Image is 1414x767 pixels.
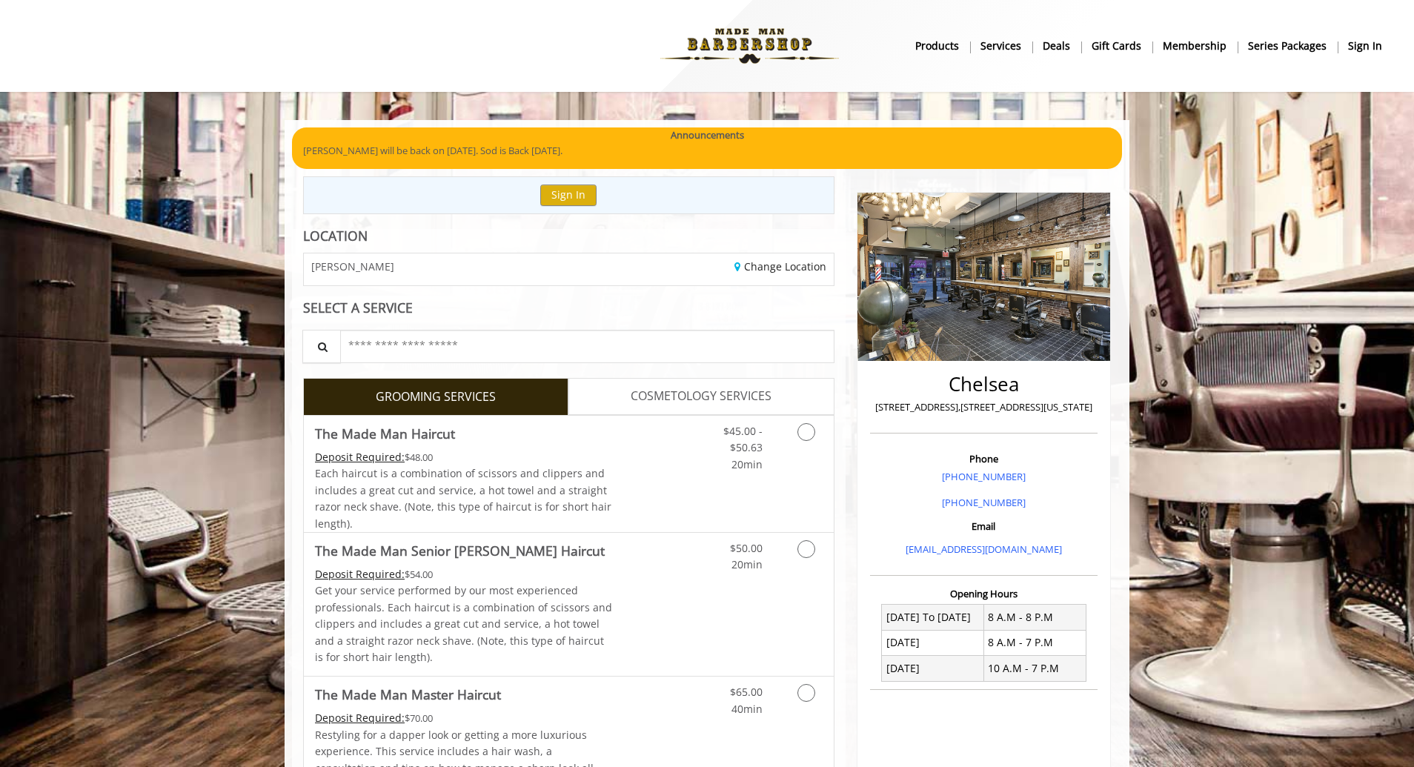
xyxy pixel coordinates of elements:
[983,656,1086,681] td: 10 A.M - 7 P.M
[311,261,394,272] span: [PERSON_NAME]
[882,605,984,630] td: [DATE] To [DATE]
[874,521,1094,531] h3: Email
[648,5,852,87] img: Made Man Barbershop logo
[315,567,405,581] span: This service needs some Advance to be paid before we block your appointment
[1338,35,1393,56] a: sign insign in
[1043,38,1070,54] b: Deals
[1032,35,1081,56] a: DealsDeals
[1092,38,1141,54] b: gift cards
[730,541,763,555] span: $50.00
[882,630,984,655] td: [DATE]
[302,330,341,363] button: Service Search
[942,470,1026,483] a: [PHONE_NUMBER]
[671,127,744,143] b: Announcements
[870,588,1098,599] h3: Opening Hours
[1348,38,1382,54] b: sign in
[983,630,1086,655] td: 8 A.M - 7 P.M
[315,566,613,582] div: $54.00
[905,35,970,56] a: Productsproducts
[882,656,984,681] td: [DATE]
[315,450,405,464] span: This service needs some Advance to be paid before we block your appointment
[631,387,771,406] span: COSMETOLOGY SERVICES
[1248,38,1327,54] b: Series packages
[315,540,605,561] b: The Made Man Senior [PERSON_NAME] Haircut
[731,557,763,571] span: 20min
[942,496,1026,509] a: [PHONE_NUMBER]
[315,582,613,665] p: Get your service performed by our most experienced professionals. Each haircut is a combination o...
[376,388,496,407] span: GROOMING SERVICES
[730,685,763,699] span: $65.00
[1238,35,1338,56] a: Series packagesSeries packages
[315,711,405,725] span: This service needs some Advance to be paid before we block your appointment
[315,684,501,705] b: The Made Man Master Haircut
[315,466,611,530] span: Each haircut is a combination of scissors and clippers and includes a great cut and service, a ho...
[303,143,1111,159] p: [PERSON_NAME] will be back on [DATE]. Sod is Back [DATE].
[540,185,597,206] button: Sign In
[315,423,455,444] b: The Made Man Haircut
[970,35,1032,56] a: ServicesServices
[1081,35,1152,56] a: Gift cardsgift cards
[874,454,1094,464] h3: Phone
[906,542,1062,556] a: [EMAIL_ADDRESS][DOMAIN_NAME]
[734,259,826,273] a: Change Location
[980,38,1021,54] b: Services
[1163,38,1227,54] b: Membership
[874,373,1094,395] h2: Chelsea
[723,424,763,454] span: $45.00 - $50.63
[874,399,1094,415] p: [STREET_ADDRESS],[STREET_ADDRESS][US_STATE]
[1152,35,1238,56] a: MembershipMembership
[315,710,613,726] div: $70.00
[731,457,763,471] span: 20min
[303,227,368,245] b: LOCATION
[315,449,613,465] div: $48.00
[983,605,1086,630] td: 8 A.M - 8 P.M
[731,702,763,716] span: 40min
[915,38,959,54] b: products
[303,301,834,315] div: SELECT A SERVICE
